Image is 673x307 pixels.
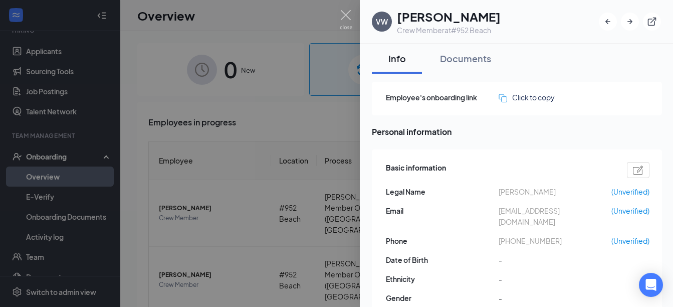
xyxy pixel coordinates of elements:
[372,125,662,138] span: Personal information
[386,162,446,178] span: Basic information
[499,205,611,227] span: [EMAIL_ADDRESS][DOMAIN_NAME]
[621,13,639,31] button: ArrowRight
[647,17,657,27] svg: ExternalLink
[499,273,611,284] span: -
[386,186,499,197] span: Legal Name
[499,92,555,103] button: Click to copy
[643,13,661,31] button: ExternalLink
[386,273,499,284] span: Ethnicity
[499,186,611,197] span: [PERSON_NAME]
[611,235,649,246] span: (Unverified)
[397,25,501,35] div: Crew Member at #952 Beach
[382,52,412,65] div: Info
[499,254,611,265] span: -
[499,235,611,246] span: [PHONE_NUMBER]
[611,186,649,197] span: (Unverified)
[599,13,617,31] button: ArrowLeftNew
[611,205,649,216] span: (Unverified)
[499,292,611,303] span: -
[386,292,499,303] span: Gender
[376,17,388,27] div: VW
[386,205,499,216] span: Email
[603,17,613,27] svg: ArrowLeftNew
[386,235,499,246] span: Phone
[397,8,501,25] h1: [PERSON_NAME]
[639,273,663,297] div: Open Intercom Messenger
[440,52,491,65] div: Documents
[386,254,499,265] span: Date of Birth
[499,94,507,102] img: click-to-copy.71757273a98fde459dfc.svg
[386,92,499,103] span: Employee's onboarding link
[625,17,635,27] svg: ArrowRight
